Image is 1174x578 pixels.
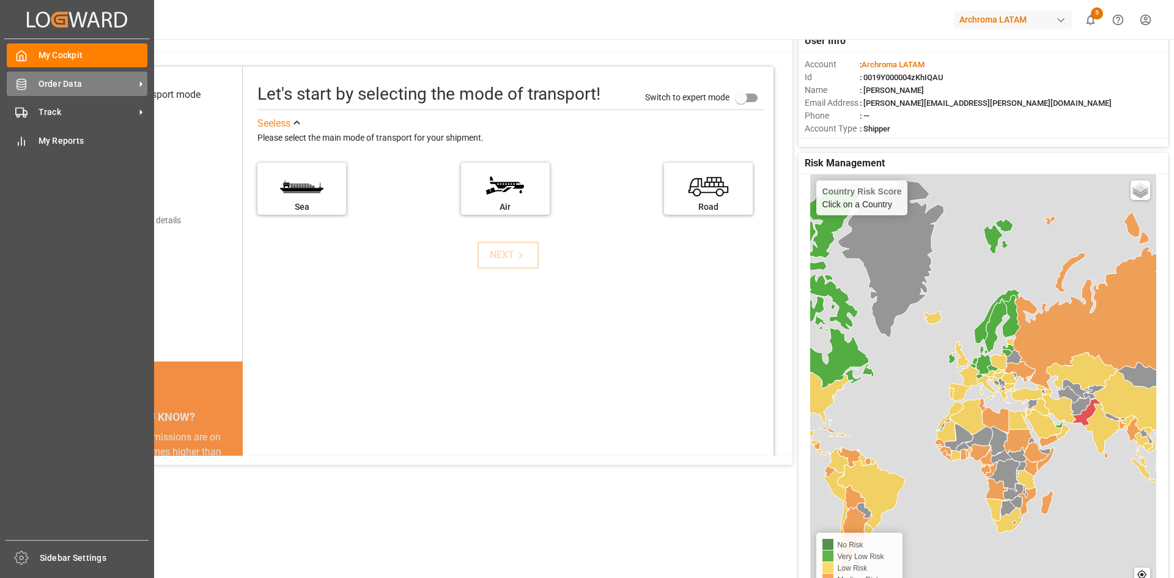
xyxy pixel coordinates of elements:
[257,116,290,131] div: See less
[954,11,1072,29] div: Archroma LATAM
[822,187,902,209] div: Click on a Country
[226,430,243,503] button: next slide / item
[860,124,890,133] span: : Shipper
[838,564,868,572] span: Low Risk
[257,81,600,107] div: Let's start by selecting the mode of transport!
[860,86,924,95] span: : [PERSON_NAME]
[467,201,544,213] div: Air
[860,60,925,69] span: :
[822,187,902,196] h4: Country Risk Score
[860,73,943,82] span: : 0019Y000004zKhIQAU
[1131,180,1150,200] a: Layers
[805,71,860,84] span: Id
[838,541,863,549] span: No Risk
[1091,7,1103,20] span: 5
[1104,6,1132,34] button: Help Center
[805,34,846,48] span: User Info
[1077,6,1104,34] button: show 5 new notifications
[264,201,340,213] div: Sea
[81,430,228,489] div: Supply chain emissions are on average 11.4 times higher than operational emissions (CDP report)
[39,49,148,62] span: My Cockpit
[39,106,135,119] span: Track
[478,242,539,269] button: NEXT
[257,131,765,146] div: Please select the main mode of transport for your shipment.
[805,109,860,122] span: Phone
[39,135,148,147] span: My Reports
[805,84,860,97] span: Name
[7,128,147,152] a: My Reports
[645,92,729,102] span: Switch to expert mode
[838,552,884,561] span: Very Low Risk
[40,552,149,565] span: Sidebar Settings
[805,58,860,71] span: Account
[805,97,860,109] span: Email Address
[860,98,1112,108] span: : [PERSON_NAME][EMAIL_ADDRESS][PERSON_NAME][DOMAIN_NAME]
[7,43,147,67] a: My Cockpit
[862,60,925,69] span: Archroma LATAM
[490,248,527,262] div: NEXT
[805,156,885,171] span: Risk Management
[670,201,747,213] div: Road
[860,111,869,120] span: : —
[66,404,243,430] div: DID YOU KNOW?
[954,8,1077,31] button: Archroma LATAM
[805,122,860,135] span: Account Type
[39,78,135,91] span: Order Data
